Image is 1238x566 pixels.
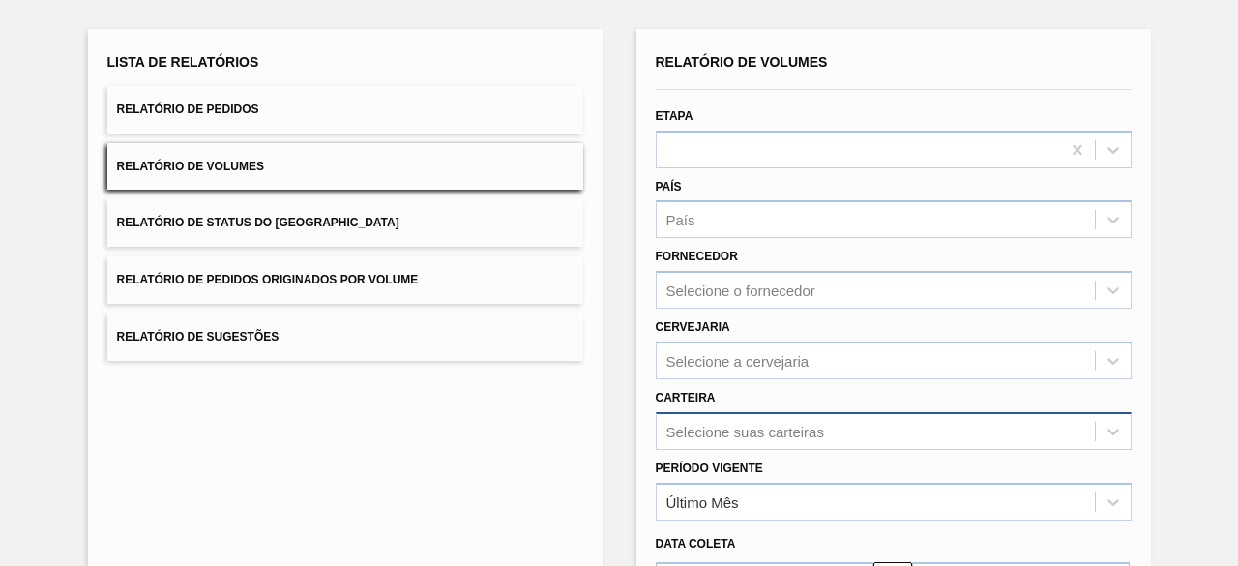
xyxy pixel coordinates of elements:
div: Selecione a cervejaria [666,352,810,369]
button: Relatório de Sugestões [107,313,583,361]
div: País [666,212,695,228]
div: Selecione o fornecedor [666,283,815,299]
span: Data coleta [656,537,736,551]
div: Último Mês [666,493,739,510]
span: Relatório de Volumes [117,160,264,173]
label: Etapa [656,109,693,123]
span: Relatório de Volumes [656,54,828,70]
label: Cervejaria [656,320,730,334]
label: Período Vigente [656,462,763,475]
label: País [656,180,682,194]
span: Relatório de Status do [GEOGRAPHIC_DATA] [117,216,399,229]
div: Selecione suas carteiras [666,423,824,439]
button: Relatório de Volumes [107,143,583,191]
span: Relatório de Pedidos [117,103,259,116]
button: Relatório de Pedidos [107,86,583,134]
label: Carteira [656,391,716,404]
button: Relatório de Status do [GEOGRAPHIC_DATA] [107,199,583,247]
span: Relatório de Pedidos Originados por Volume [117,273,419,286]
span: Lista de Relatórios [107,54,259,70]
label: Fornecedor [656,250,738,263]
button: Relatório de Pedidos Originados por Volume [107,256,583,304]
span: Relatório de Sugestões [117,330,280,343]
